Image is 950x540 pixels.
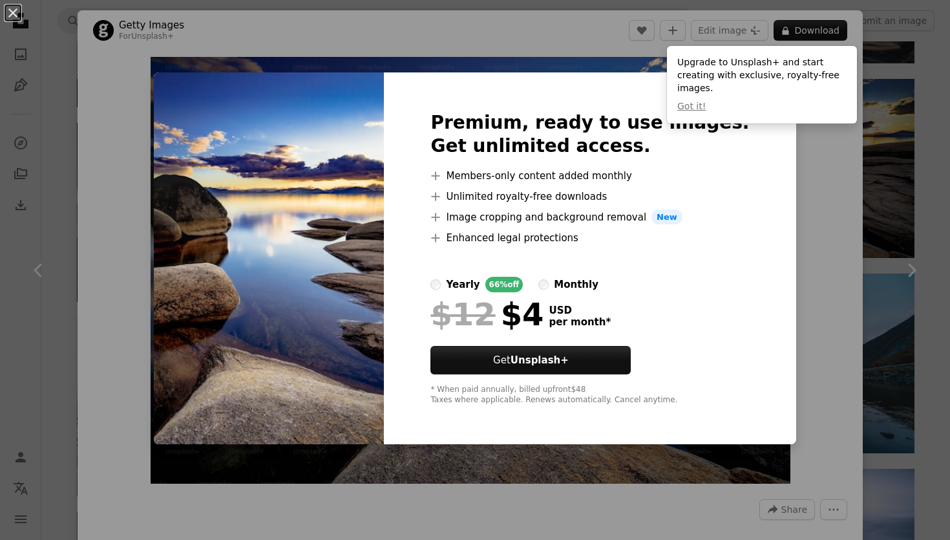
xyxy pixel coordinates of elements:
[667,46,857,124] div: Upgrade to Unsplash+ and start creating with exclusive, royalty-free images.
[430,346,631,374] button: GetUnsplash+
[430,279,441,290] input: yearly66%off
[430,189,749,204] li: Unlimited royalty-free downloads
[549,316,611,328] span: per month *
[549,305,611,316] span: USD
[485,277,523,292] div: 66% off
[430,168,749,184] li: Members-only content added monthly
[154,72,384,445] img: premium_photo-1697729934018-24d224338f1f
[538,279,549,290] input: monthly
[430,385,749,405] div: * When paid annually, billed upfront $48 Taxes where applicable. Renews automatically. Cancel any...
[651,210,682,225] span: New
[430,111,749,158] h2: Premium, ready to use images. Get unlimited access.
[677,100,706,113] button: Got it!
[511,354,569,366] strong: Unsplash+
[554,277,598,292] div: monthly
[430,297,495,331] span: $12
[446,277,480,292] div: yearly
[430,210,749,225] li: Image cropping and background removal
[430,297,544,331] div: $4
[430,230,749,246] li: Enhanced legal protections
